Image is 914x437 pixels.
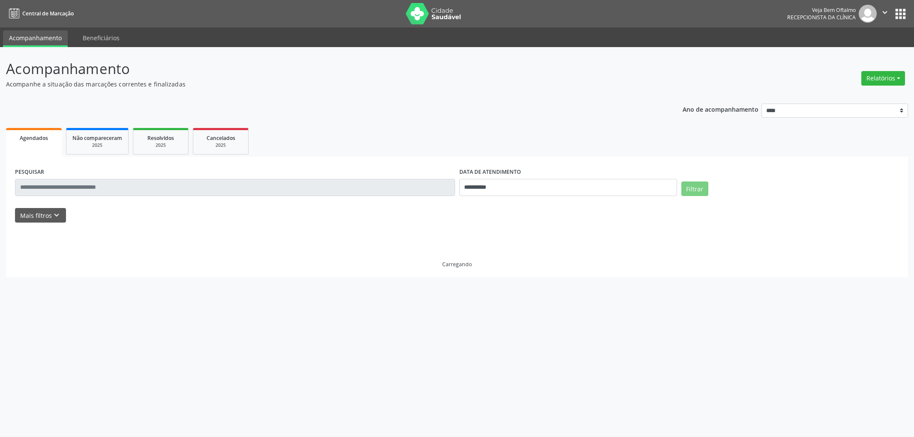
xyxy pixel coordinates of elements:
[72,142,122,149] div: 2025
[859,5,877,23] img: img
[459,166,521,179] label: DATA DE ATENDIMENTO
[683,104,758,114] p: Ano de acompanhamento
[893,6,908,21] button: apps
[787,14,856,21] span: Recepcionista da clínica
[52,211,61,220] i: keyboard_arrow_down
[877,5,893,23] button: 
[442,261,472,268] div: Carregando
[880,8,890,17] i: 
[77,30,126,45] a: Beneficiários
[199,142,242,149] div: 2025
[139,142,182,149] div: 2025
[15,208,66,223] button: Mais filtroskeyboard_arrow_down
[3,30,68,47] a: Acompanhamento
[787,6,856,14] div: Veja Bem Oftalmo
[681,181,708,196] button: Filtrar
[6,80,638,89] p: Acompanhe a situação das marcações correntes e finalizadas
[20,134,48,142] span: Agendados
[147,134,174,142] span: Resolvidos
[72,134,122,142] span: Não compareceram
[6,58,638,80] p: Acompanhamento
[207,134,235,142] span: Cancelados
[15,166,44,179] label: PESQUISAR
[6,6,74,21] a: Central de Marcação
[22,10,74,17] span: Central de Marcação
[861,71,905,86] button: Relatórios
